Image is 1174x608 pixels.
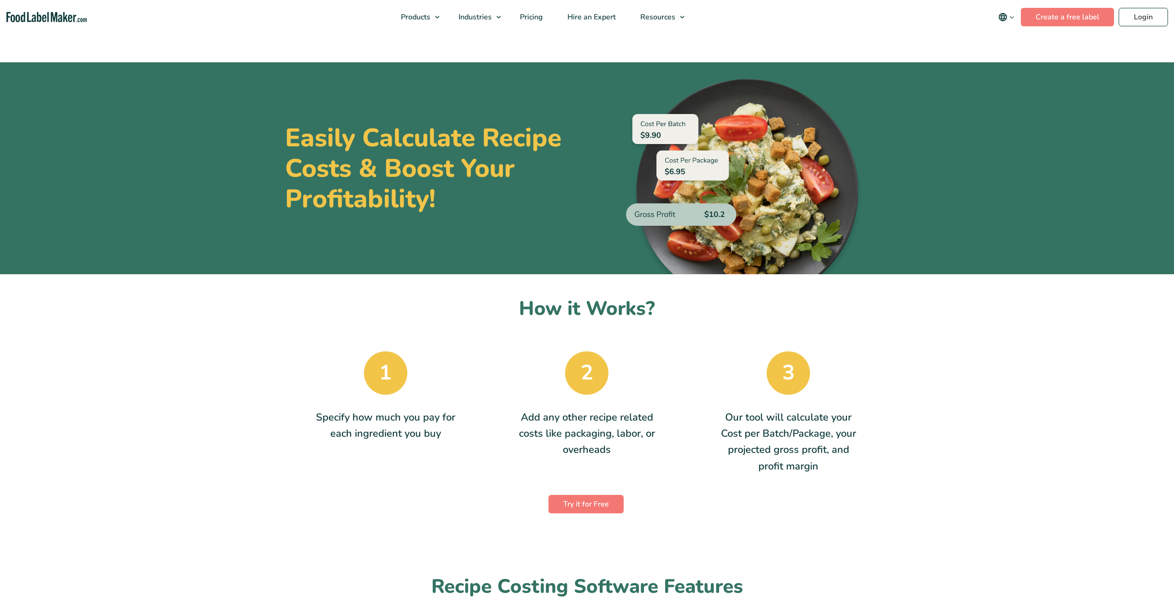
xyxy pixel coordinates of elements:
[767,351,810,395] span: 3
[565,351,608,395] span: 2
[1021,8,1114,26] a: Create a free label
[285,296,889,322] h2: How it Works?
[285,123,580,214] h1: Easily Calculate Recipe Costs & Boost Your Profitability!
[285,574,889,600] h2: Recipe Costing Software Features
[638,12,676,22] span: Resources
[316,409,456,442] p: Specify how much you pay for each ingredient you buy
[364,351,407,395] span: 1
[548,495,624,513] a: Try it for Free
[456,12,493,22] span: Industries
[398,12,431,22] span: Products
[565,12,617,22] span: Hire an Expert
[718,409,858,475] p: Our tool will calculate your Cost per Batch/Package, your projected gross profit, and profit margin
[517,12,544,22] span: Pricing
[517,409,657,458] p: Add any other recipe related costs like packaging, labor, or overheads
[1119,8,1168,26] a: Login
